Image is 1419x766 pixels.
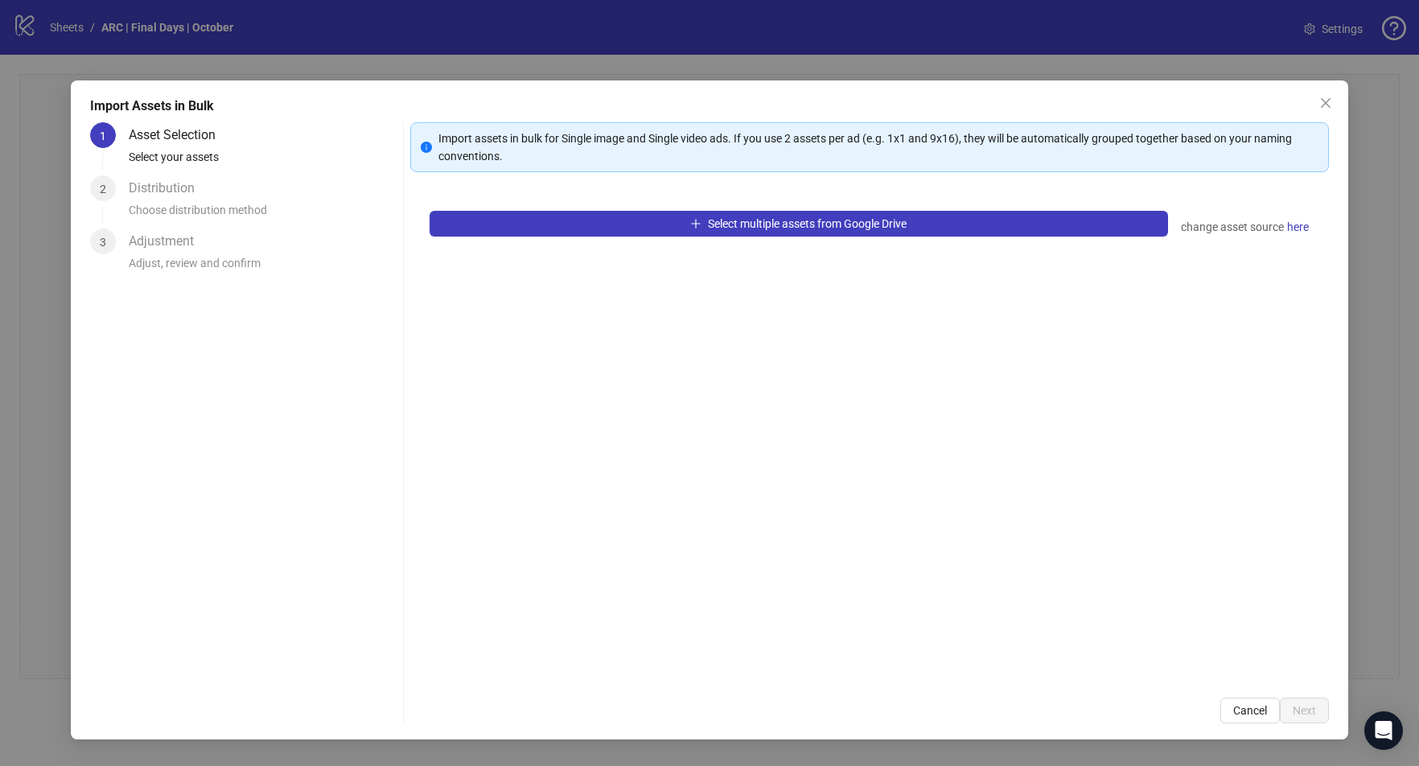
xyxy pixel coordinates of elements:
span: 1 [100,130,106,142]
span: here [1287,218,1309,236]
div: Choose distribution method [129,201,397,229]
span: 2 [100,183,106,196]
a: here [1286,217,1310,237]
span: Cancel [1233,704,1267,717]
div: Distribution [129,175,208,201]
span: plus [690,218,701,229]
div: Import Assets in Bulk [90,97,1329,116]
button: Cancel [1220,698,1280,723]
button: Close [1313,90,1339,116]
div: Import assets in bulk for Single image and Single video ads. If you use 2 assets per ad (e.g. 1x1... [438,130,1318,165]
span: close [1319,97,1332,109]
button: Select multiple assets from Google Drive [430,211,1168,237]
div: Asset Selection [129,122,228,148]
span: Select multiple assets from Google Drive [708,217,907,230]
div: Adjust, review and confirm [129,254,397,282]
span: info-circle [421,142,432,153]
span: 3 [100,236,106,249]
div: change asset source [1181,217,1310,237]
div: Adjustment [129,229,207,254]
div: Open Intercom Messenger [1364,711,1403,750]
button: Next [1280,698,1329,723]
div: Select your assets [129,148,397,175]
